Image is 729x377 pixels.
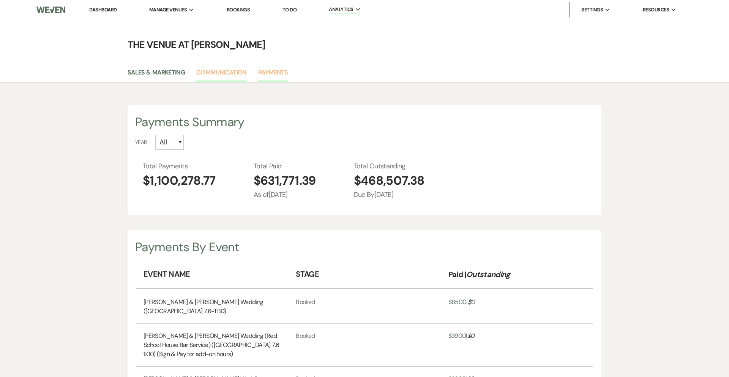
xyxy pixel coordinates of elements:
a: To Do [282,6,297,13]
a: $8500|$0 [448,298,475,316]
h4: The Venue at [PERSON_NAME] [91,38,638,51]
td: Booked [288,324,440,367]
div: Payments Summary [135,113,594,131]
p: Paid | [448,268,510,280]
a: Dashboard [89,6,117,13]
a: [PERSON_NAME] & [PERSON_NAME] Wedding (Red School House Bar Service) ([GEOGRAPHIC_DATA] 7.6 1:00)... [144,331,281,359]
a: [PERSON_NAME] & [PERSON_NAME] Wedding ([GEOGRAPHIC_DATA] 7.6-TBD) [144,298,281,316]
a: Bookings [227,6,250,13]
span: $ 0 [467,332,475,340]
span: As of [DATE] [254,190,316,200]
span: Analytics [329,6,353,13]
div: Payments By Event [135,238,594,256]
span: Manage Venues [149,6,187,14]
span: $468,507.38 [354,171,424,190]
span: Due By [DATE] [354,190,424,200]
span: $631,771.39 [254,171,316,190]
td: Booked [288,290,440,324]
span: $1,100,278.77 [143,171,216,190]
span: Total Paid [254,161,316,171]
img: Weven Logo [36,2,65,18]
em: Outstanding [466,269,510,279]
span: Year: [135,138,148,146]
span: Total Payments [143,161,216,171]
span: Settings [581,6,603,14]
a: $3900|$0 [448,331,475,359]
th: Stage [288,261,440,289]
span: $ 3900 [448,332,466,340]
span: $ 8500 [448,298,467,306]
a: Sales & Marketing [128,68,185,82]
span: Total Outstanding [354,161,424,171]
th: Event Name [136,261,288,289]
a: Communication [196,68,247,82]
span: Resources [643,6,669,14]
a: Payments [258,68,288,82]
span: $ 0 [468,298,475,306]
